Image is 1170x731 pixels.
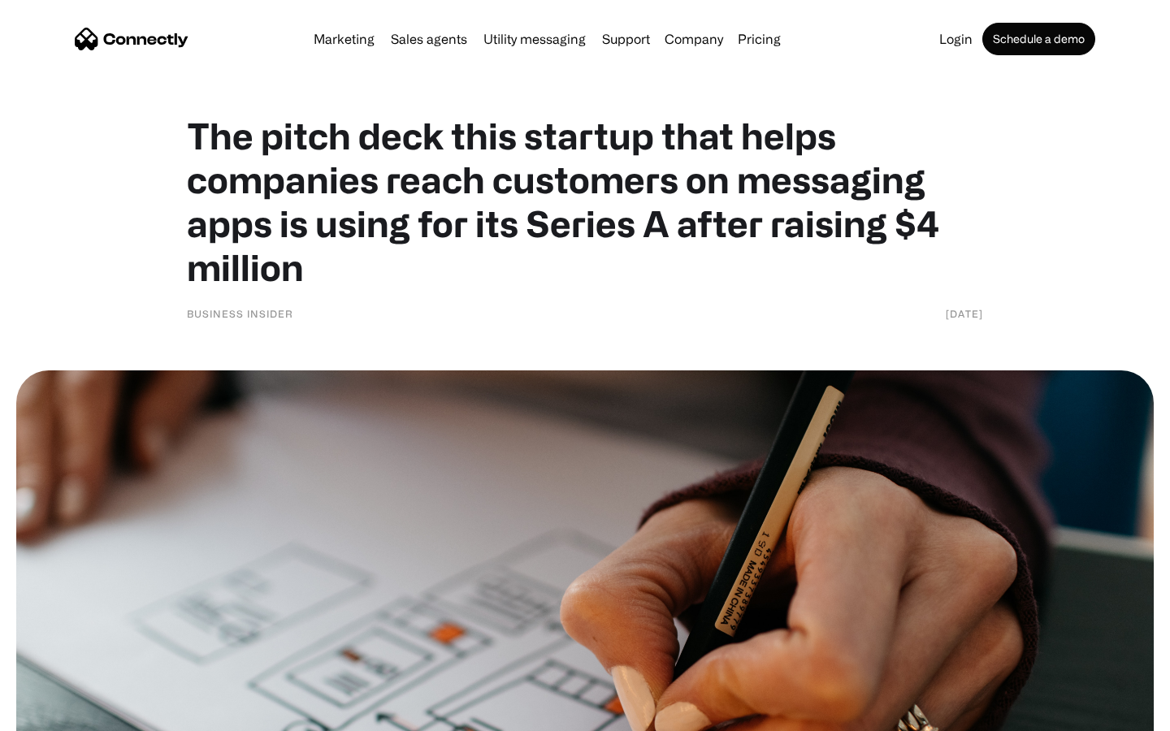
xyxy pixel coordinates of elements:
[187,305,293,322] div: Business Insider
[307,32,381,45] a: Marketing
[187,114,983,289] h1: The pitch deck this startup that helps companies reach customers on messaging apps is using for i...
[16,703,97,725] aside: Language selected: English
[477,32,592,45] a: Utility messaging
[32,703,97,725] ul: Language list
[946,305,983,322] div: [DATE]
[731,32,787,45] a: Pricing
[596,32,656,45] a: Support
[933,32,979,45] a: Login
[665,28,723,50] div: Company
[384,32,474,45] a: Sales agents
[982,23,1095,55] a: Schedule a demo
